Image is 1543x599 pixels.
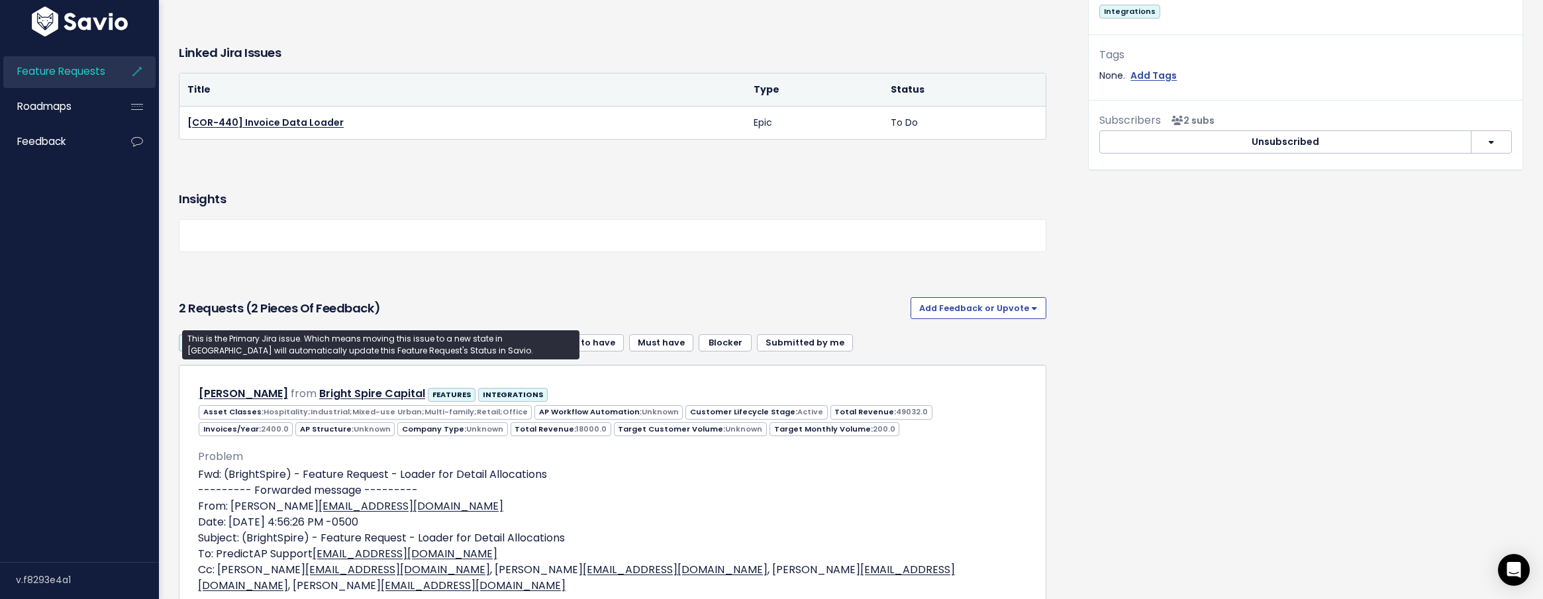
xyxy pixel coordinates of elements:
[466,424,503,434] span: Unknown
[534,405,683,419] span: AP Workflow Automation:
[199,422,293,436] span: Invoices/Year:
[381,578,566,593] a: [EMAIL_ADDRESS][DOMAIN_NAME]
[746,106,883,139] td: Epic
[198,467,1027,594] p: Fwd: (BrightSpire) - Feature Request - Loader for Detail Allocations --------- Forwarded message ...
[432,389,472,400] strong: FEATURES
[17,64,105,78] span: Feature Requests
[757,334,853,351] a: Submitted by me
[319,498,503,514] a: [EMAIL_ADDRESS][DOMAIN_NAME]
[198,449,243,464] span: Problem
[725,424,762,434] span: Unknown
[17,134,66,148] span: Feedback
[1099,46,1512,65] div: Tags
[28,7,131,36] img: logo-white.9d6f32f41409.svg
[1130,68,1177,84] a: Add Tags
[1166,114,1215,127] span: <p><strong>Subscribers</strong><br><br> - Emma Whitman<br> - Greg Achenbach<br> </p>
[873,424,895,434] span: 200.0
[179,190,226,208] h3: Insights
[295,422,395,436] span: AP Structure:
[319,386,425,401] a: Bright Spire Capital
[261,424,289,434] span: 2400.0
[883,106,1046,139] td: To Do
[199,405,532,419] span: Asset Classes:
[1498,554,1530,586] div: Open Intercom Messenger
[1099,68,1512,84] div: None.
[17,99,72,113] span: Roadmaps
[614,422,767,436] span: Target Customer Volume:
[198,562,955,593] a: [EMAIL_ADDRESS][DOMAIN_NAME]
[179,299,905,318] h3: 2 Requests (2 pieces of Feedback)
[182,330,579,359] div: This is the Primary Jira issue. Which means moving this issue to a new state in [GEOGRAPHIC_DATA]...
[264,406,528,417] span: Hospitality;Industrial;Mixed-use Urban;Multi-family;Retail;Office
[199,386,288,401] a: [PERSON_NAME]
[313,546,497,561] a: [EMAIL_ADDRESS][DOMAIN_NAME]
[354,424,391,434] span: Unknown
[583,562,768,577] a: [EMAIL_ADDRESS][DOMAIN_NAME]
[896,406,928,417] span: 49032.0
[179,73,746,107] th: Title
[179,44,281,62] h3: Linked Jira issues
[511,422,611,436] span: Total Revenue:
[16,563,159,597] div: v.f8293e4a1
[397,422,507,436] span: Company Type:
[685,405,827,419] span: Customer Lifecycle Stage:
[1099,5,1160,19] span: Integrations
[305,562,490,577] a: [EMAIL_ADDRESS][DOMAIN_NAME]
[770,422,899,436] span: Target Monthly Volume:
[883,73,1046,107] th: Status
[3,126,110,157] a: Feedback
[797,406,823,417] span: Active
[3,91,110,122] a: Roadmaps
[291,386,317,401] span: from
[911,297,1046,318] button: Add Feedback or Upvote
[699,334,752,351] a: Blocker
[1099,130,1471,154] button: Unsubscribed
[3,56,110,87] a: Feature Requests
[1099,113,1161,128] span: Subscribers
[483,389,544,400] strong: INTEGRATIONS
[642,406,679,417] span: Unknown
[179,334,290,351] a: All Feedback & Votes
[746,73,883,107] th: Type
[187,116,344,129] a: [COR-440] Invoice Data Loader
[629,334,693,351] a: Must have
[576,424,607,434] span: 18000.0
[830,405,932,419] span: Total Revenue:
[550,334,624,351] a: Nice to have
